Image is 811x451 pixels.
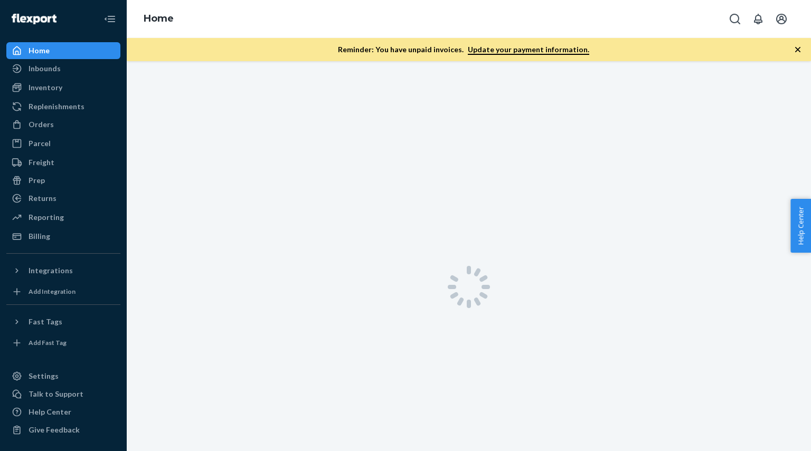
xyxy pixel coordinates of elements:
a: Parcel [6,135,120,152]
div: Integrations [29,265,73,276]
div: Replenishments [29,101,84,112]
a: Prep [6,172,120,189]
a: Home [6,42,120,59]
a: Add Fast Tag [6,334,120,351]
a: Update your payment information. [468,45,589,55]
a: Orders [6,116,120,133]
a: Inventory [6,79,120,96]
div: Fast Tags [29,316,62,327]
button: Give Feedback [6,421,120,438]
button: Talk to Support [6,386,120,402]
button: Close Navigation [99,8,120,30]
div: Inbounds [29,63,61,74]
a: Returns [6,190,120,207]
div: Parcel [29,138,51,149]
div: Add Fast Tag [29,338,67,347]
a: Home [144,13,174,24]
div: Help Center [29,407,71,417]
div: Billing [29,231,50,242]
a: Replenishments [6,98,120,115]
div: Add Integration [29,287,76,296]
div: Home [29,45,50,56]
div: Prep [29,175,45,186]
div: Inventory [29,82,62,93]
a: Billing [6,228,120,245]
a: Settings [6,368,120,385]
div: Freight [29,157,54,168]
a: Add Integration [6,283,120,300]
div: Reporting [29,212,64,223]
button: Fast Tags [6,313,120,330]
img: Flexport logo [12,14,56,24]
button: Open Search Box [724,8,746,30]
div: Returns [29,193,56,204]
div: Settings [29,371,59,381]
button: Integrations [6,262,120,279]
div: Talk to Support [29,389,83,399]
a: Reporting [6,209,120,226]
div: Orders [29,119,54,130]
div: Give Feedback [29,425,80,435]
a: Inbounds [6,60,120,77]
a: Freight [6,154,120,171]
button: Help Center [790,199,811,253]
ol: breadcrumbs [135,4,182,34]
p: Reminder: You have unpaid invoices. [338,44,589,55]
a: Help Center [6,404,120,420]
button: Open account menu [771,8,792,30]
button: Open notifications [748,8,769,30]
